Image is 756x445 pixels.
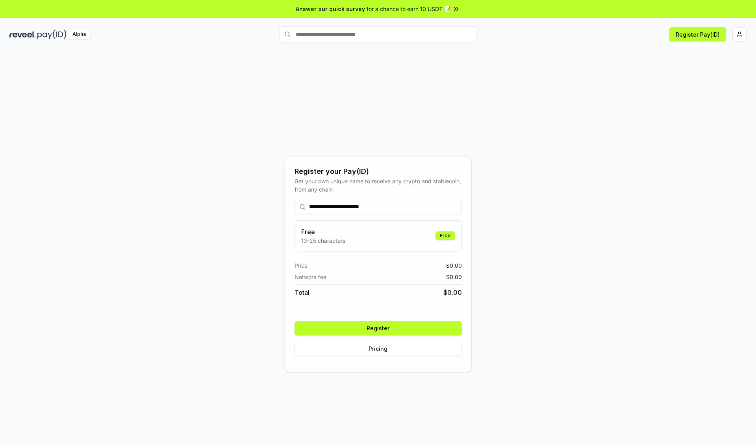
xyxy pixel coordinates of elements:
[295,273,326,281] span: Network fee
[68,30,90,39] div: Alpha
[9,30,36,39] img: reveel_dark
[295,342,462,356] button: Pricing
[669,27,726,41] button: Register Pay(ID)
[295,288,309,297] span: Total
[435,231,455,240] div: Free
[296,5,365,13] span: Answer our quick survey
[37,30,67,39] img: pay_id
[446,273,462,281] span: $ 0.00
[446,261,462,270] span: $ 0.00
[367,5,451,13] span: for a chance to earn 10 USDT 📝
[295,321,462,335] button: Register
[295,177,462,194] div: Get your own unique name to receive any crypto and stablecoin, from any chain
[295,166,462,177] div: Register your Pay(ID)
[301,227,345,236] h3: Free
[301,236,345,245] p: 13-25 characters
[295,261,308,270] span: Price
[443,288,462,297] span: $ 0.00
